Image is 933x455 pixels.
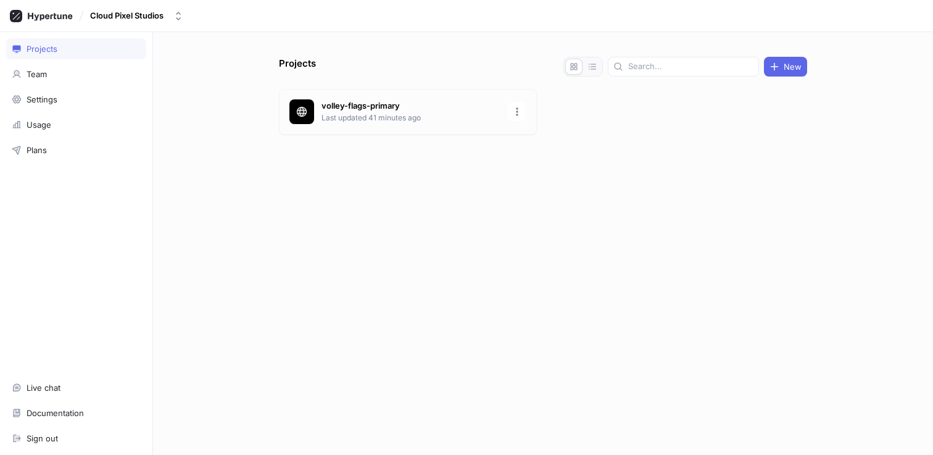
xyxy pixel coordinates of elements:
div: Projects [27,44,57,54]
a: Usage [6,114,146,135]
a: Projects [6,38,146,59]
p: Last updated 41 minutes ago [321,112,500,123]
div: Team [27,69,47,79]
a: Settings [6,89,146,110]
div: Live chat [27,383,60,393]
div: Usage [27,120,51,130]
div: Documentation [27,408,84,418]
p: volley-flags-primary [321,100,500,112]
a: Plans [6,140,146,161]
div: Settings [27,94,57,104]
div: Sign out [27,433,58,443]
p: Projects [279,57,316,77]
div: Cloud Pixel Studios [90,10,164,21]
span: New [784,63,802,70]
button: Cloud Pixel Studios [85,6,188,26]
button: New [764,57,807,77]
input: Search... [628,61,753,73]
a: Documentation [6,403,146,424]
div: Plans [27,145,47,155]
a: Team [6,64,146,85]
